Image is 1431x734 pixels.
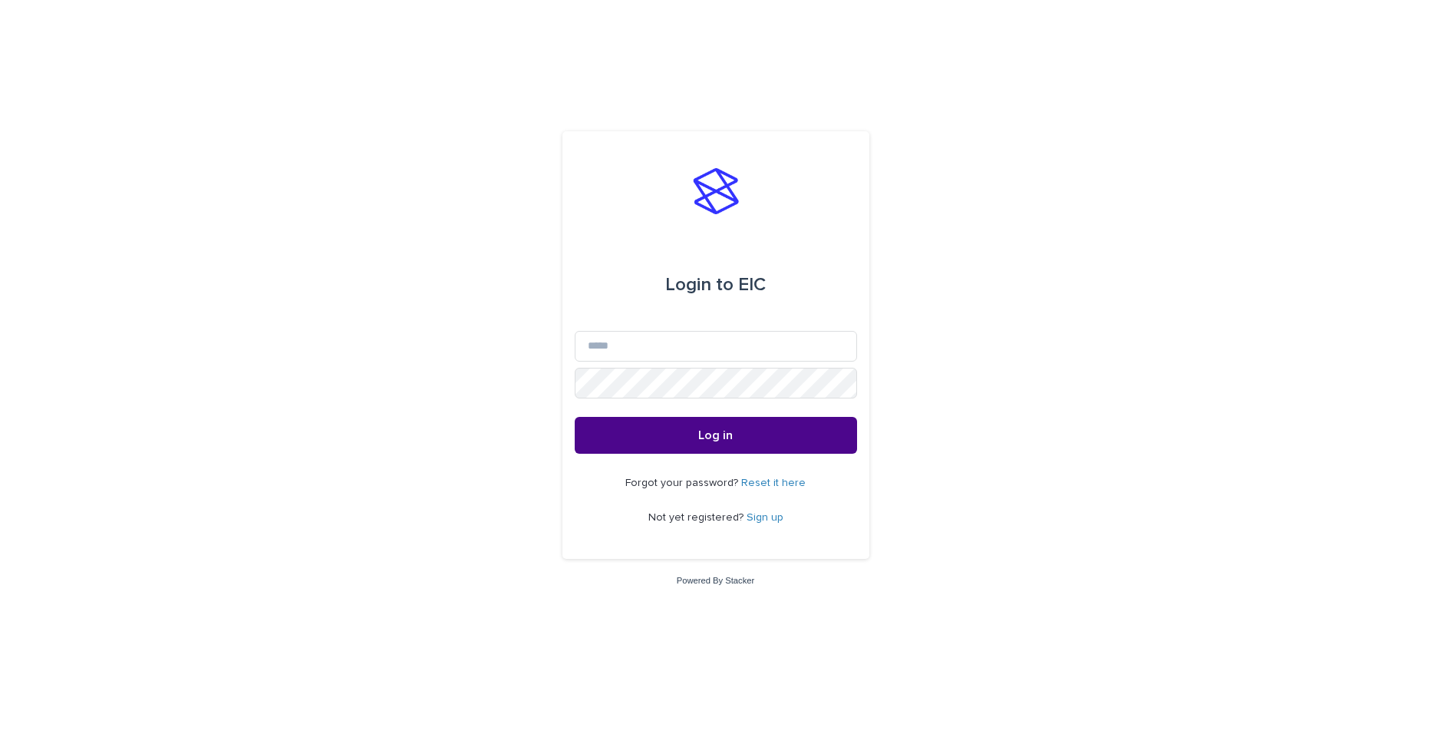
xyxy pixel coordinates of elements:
[698,429,733,441] span: Log in
[677,576,754,585] a: Powered By Stacker
[665,263,766,306] div: EIC
[625,478,741,488] span: Forgot your password?
[575,417,857,454] button: Log in
[747,512,783,523] a: Sign up
[648,512,747,523] span: Not yet registered?
[665,276,734,294] span: Login to
[741,478,806,488] a: Reset it here
[693,168,739,214] img: stacker-logo-s-only.png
